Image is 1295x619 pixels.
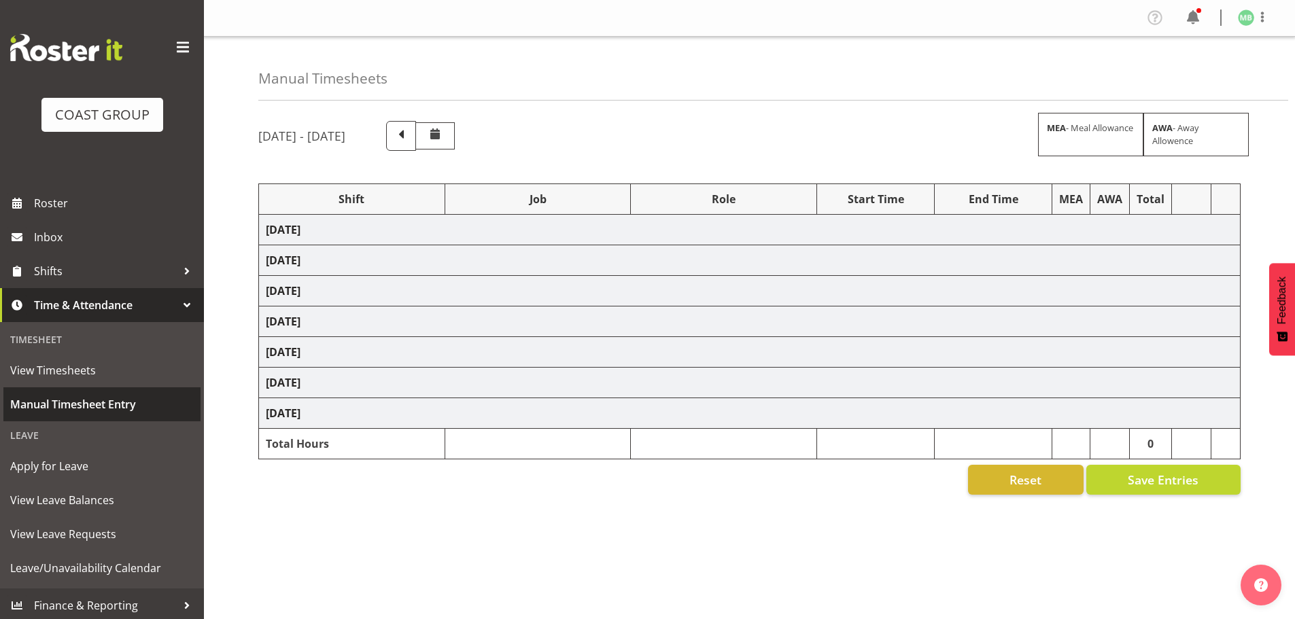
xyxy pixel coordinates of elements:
[452,191,624,207] div: Job
[1254,578,1268,592] img: help-xxl-2.png
[3,421,201,449] div: Leave
[1038,113,1143,156] div: - Meal Allowance
[942,191,1045,207] div: End Time
[3,325,201,353] div: Timesheet
[55,105,150,125] div: COAST GROUP
[259,337,1241,368] td: [DATE]
[258,128,345,143] h5: [DATE] - [DATE]
[259,306,1241,337] td: [DATE]
[1276,277,1288,324] span: Feedback
[1128,471,1198,489] span: Save Entries
[259,429,445,459] td: Total Hours
[1047,122,1066,134] strong: MEA
[1143,113,1249,156] div: - Away Allowence
[3,517,201,551] a: View Leave Requests
[824,191,927,207] div: Start Time
[1269,263,1295,355] button: Feedback - Show survey
[10,524,194,544] span: View Leave Requests
[1097,191,1122,207] div: AWA
[34,261,177,281] span: Shifts
[1009,471,1041,489] span: Reset
[638,191,810,207] div: Role
[1059,191,1083,207] div: MEA
[968,465,1084,495] button: Reset
[3,449,201,483] a: Apply for Leave
[1152,122,1173,134] strong: AWA
[259,276,1241,306] td: [DATE]
[259,398,1241,429] td: [DATE]
[1137,191,1164,207] div: Total
[3,551,201,585] a: Leave/Unavailability Calendar
[1238,10,1254,26] img: mike-bullock1158.jpg
[10,34,122,61] img: Rosterit website logo
[259,215,1241,245] td: [DATE]
[10,360,194,381] span: View Timesheets
[259,368,1241,398] td: [DATE]
[10,456,194,476] span: Apply for Leave
[3,483,201,517] a: View Leave Balances
[34,595,177,616] span: Finance & Reporting
[3,387,201,421] a: Manual Timesheet Entry
[259,245,1241,276] td: [DATE]
[10,558,194,578] span: Leave/Unavailability Calendar
[3,353,201,387] a: View Timesheets
[10,490,194,510] span: View Leave Balances
[34,295,177,315] span: Time & Attendance
[1130,429,1172,459] td: 0
[34,193,197,213] span: Roster
[1086,465,1241,495] button: Save Entries
[258,71,387,86] h4: Manual Timesheets
[266,191,438,207] div: Shift
[34,227,197,247] span: Inbox
[10,394,194,414] span: Manual Timesheet Entry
